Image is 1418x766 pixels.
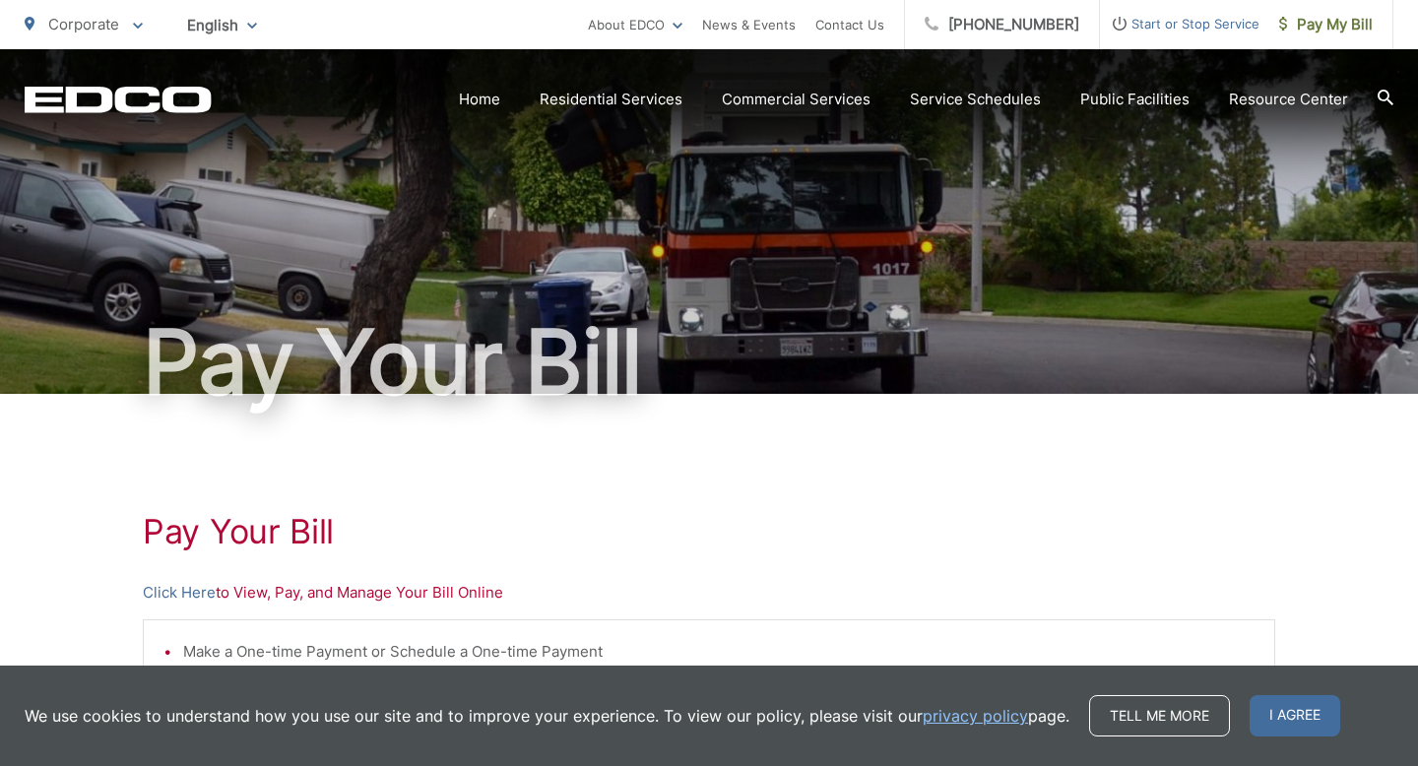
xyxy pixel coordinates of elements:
[722,88,870,111] a: Commercial Services
[25,704,1069,728] p: We use cookies to understand how you use our site and to improve your experience. To view our pol...
[459,88,500,111] a: Home
[25,86,212,113] a: EDCD logo. Return to the homepage.
[588,13,682,36] a: About EDCO
[25,313,1393,412] h1: Pay Your Bill
[48,15,119,33] span: Corporate
[172,8,272,42] span: English
[143,581,1275,605] p: to View, Pay, and Manage Your Bill Online
[923,704,1028,728] a: privacy policy
[183,640,1255,664] li: Make a One-time Payment or Schedule a One-time Payment
[1080,88,1190,111] a: Public Facilities
[815,13,884,36] a: Contact Us
[1229,88,1348,111] a: Resource Center
[540,88,682,111] a: Residential Services
[910,88,1041,111] a: Service Schedules
[143,581,216,605] a: Click Here
[1279,13,1373,36] span: Pay My Bill
[702,13,796,36] a: News & Events
[1089,695,1230,736] a: Tell me more
[143,512,1275,551] h1: Pay Your Bill
[1250,695,1340,736] span: I agree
